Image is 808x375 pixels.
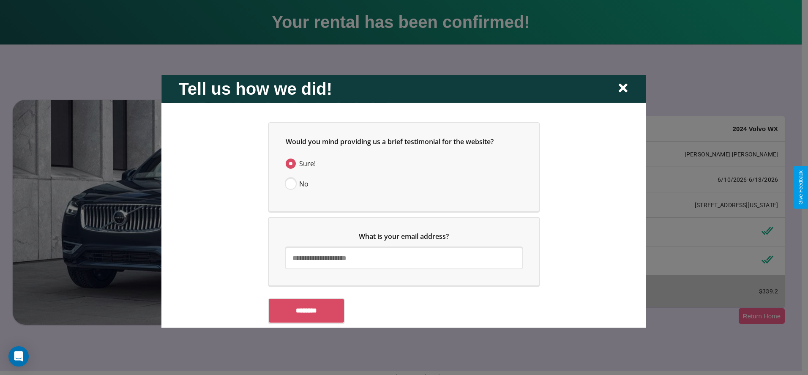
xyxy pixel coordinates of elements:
span: No [299,178,308,189]
span: Sure! [299,158,316,168]
span: What is your email address? [359,231,449,241]
div: Give Feedback [798,170,804,205]
h2: Tell us how we did! [178,79,332,98]
span: Would you mind providing us a brief testimonial for the website? [286,137,494,146]
div: Open Intercom Messenger [8,346,29,367]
